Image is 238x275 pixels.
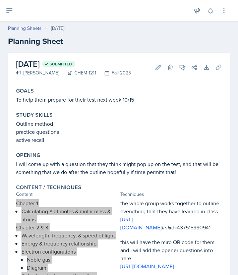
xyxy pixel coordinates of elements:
p: the whole group works together to outline everything that they have learned in class [120,199,222,215]
p: active recall [16,136,222,144]
p: id=437515990941 [120,215,222,231]
h2: [DATE] [16,58,131,70]
a: [URL][DOMAIN_NAME] [120,263,174,270]
p: Energy & frequency relationship [21,239,118,248]
a: [URL][DOMAIN_NAME] [120,216,162,231]
p: To help them prepare for their test next week 10/15 [16,96,222,104]
p: Chapter 1 [16,199,118,207]
label: Goals [16,88,34,94]
label: Study Skills [16,112,53,118]
div: CHEM 1211 [59,69,96,76]
div: [DATE] [51,25,64,32]
a: Planning Sheets [8,25,42,32]
p: Electron configurations [21,248,118,256]
p: practice questions [16,128,222,136]
p: Diagram [27,264,118,272]
div: Content [16,191,118,198]
p: Noble gas [27,256,118,264]
label: Content / Techniques [16,184,81,191]
p: I will come up with a question that they think might pop up on the test, and that will be somethi... [16,160,222,176]
p: this will have the miro QR code for them and i will add the opener questions into here [120,238,222,262]
h2: Planning Sheet [8,35,230,47]
p: Calculating # of moles & molar mass & atoms [21,207,118,223]
div: [PERSON_NAME] [16,69,59,76]
p: Wavelength, frequency, & speed of light [21,231,118,239]
div: Techniques [120,191,222,198]
p: Outline method [16,120,222,128]
label: Opening [16,152,41,159]
span: Submitted [50,61,72,67]
div: Fall 2025 [96,69,131,76]
em: link [162,224,170,231]
p: Chapter 2 & 3 [16,223,118,231]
